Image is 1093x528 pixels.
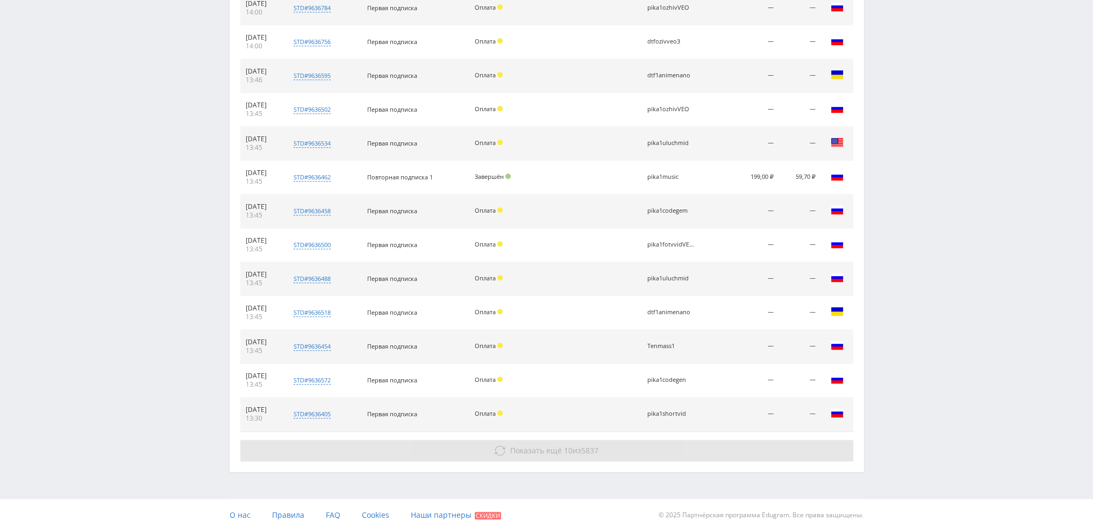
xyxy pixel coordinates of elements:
[294,342,331,351] div: std#9636454
[831,204,844,216] img: rus.png
[723,330,779,364] td: —
[367,274,417,283] span: Первая подписка
[505,173,511,179] span: Подтвержден
[647,4,696,11] div: pika1ozhivVEO
[647,38,696,45] div: dtfozivveo3
[497,377,503,382] span: Холд
[497,38,503,44] span: Холд
[831,271,844,284] img: rus.png
[779,397,821,431] td: —
[475,105,496,113] span: Оплата
[723,127,779,161] td: —
[647,343,696,350] div: Tenmass1
[240,440,853,461] button: Показать ещё 10из5837
[831,1,844,13] img: rus.png
[647,377,696,384] div: pika1codegen
[367,173,433,181] span: Повторная подписка 1
[831,237,844,250] img: rus.png
[723,25,779,59] td: —
[723,364,779,397] td: —
[723,397,779,431] td: —
[246,110,278,118] div: 13:45
[367,241,417,249] span: Первая подписка
[475,3,496,11] span: Оплата
[497,275,503,280] span: Холд
[246,177,278,186] div: 13:45
[246,279,278,287] div: 13:45
[294,410,331,418] div: std#9636405
[475,342,496,350] span: Оплата
[831,170,844,183] img: rus.png
[246,135,278,143] div: [DATE]
[723,194,779,228] td: —
[475,37,496,45] span: Оплата
[230,510,251,520] span: О нас
[246,270,278,279] div: [DATE]
[831,407,844,419] img: rus.png
[647,410,696,417] div: pika1shortvid
[294,4,331,12] div: std#9636784
[779,296,821,330] td: —
[779,228,821,262] td: —
[475,375,496,384] span: Оплата
[497,106,503,111] span: Холд
[831,339,844,352] img: rus.png
[367,105,417,113] span: Первая подписка
[367,4,417,12] span: Первая подписка
[246,414,278,423] div: 13:30
[246,33,278,42] div: [DATE]
[564,445,573,455] span: 10
[497,410,503,416] span: Холд
[294,105,331,114] div: std#9636502
[246,143,278,152] div: 13:45
[294,207,331,215] div: std#9636458
[475,240,496,248] span: Оплата
[831,68,844,81] img: ukr.png
[497,140,503,145] span: Холд
[246,67,278,76] div: [DATE]
[294,274,331,283] div: std#9636488
[723,93,779,127] td: —
[475,274,496,282] span: Оплата
[411,510,472,520] span: Наши партнеры
[723,296,779,330] td: —
[779,127,821,161] td: —
[367,308,417,316] span: Первая подписка
[723,262,779,296] td: —
[246,372,278,380] div: [DATE]
[647,106,696,113] div: pika1ozhivVEO
[294,308,331,317] div: std#9636518
[246,169,278,177] div: [DATE]
[294,38,331,46] div: std#9636756
[246,211,278,220] div: 13:45
[246,338,278,346] div: [DATE]
[779,93,821,127] td: —
[779,364,821,397] td: —
[294,241,331,249] div: std#9636500
[475,308,496,316] span: Оплата
[246,406,278,414] div: [DATE]
[497,241,503,247] span: Холд
[497,207,503,213] span: Холд
[647,207,696,214] div: pika1codegem
[497,4,503,10] span: Холд
[647,173,696,180] div: pika1music
[779,25,821,59] td: —
[779,262,821,296] td: —
[246,8,278,17] div: 14:00
[246,380,278,389] div: 13:45
[647,140,696,147] div: pika1uluchmid
[367,410,417,418] span: Первая подписка
[779,161,821,194] td: 59,70 ₽
[831,102,844,115] img: rus.png
[831,34,844,47] img: rus.png
[367,139,417,147] span: Первая подписка
[362,510,389,520] span: Cookies
[294,173,331,182] div: std#9636462
[272,510,304,520] span: Правила
[831,136,844,149] img: usa.png
[475,139,496,147] span: Оплата
[294,376,331,385] div: std#9636572
[647,72,696,79] div: dtf1animenano
[246,304,278,313] div: [DATE]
